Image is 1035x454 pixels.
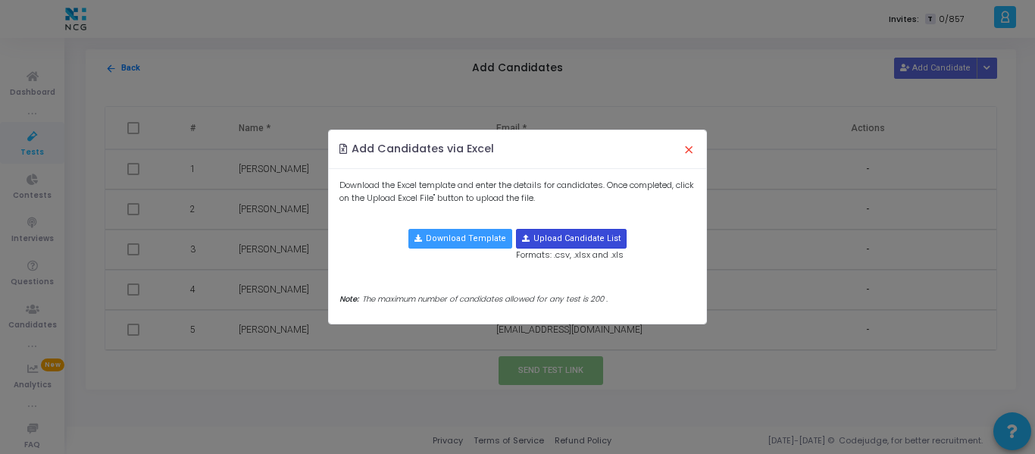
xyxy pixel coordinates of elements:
div: Formats: .csv, .xlsx and .xls [516,229,627,261]
span: Note: [339,293,358,305]
h4: Add Candidates via Excel [339,141,495,157]
p: Download the Excel template and enter the details for candidates. Once completed, click on the Up... [339,179,696,204]
button: Upload Candidate List [516,229,627,249]
button: Download Template [408,229,512,249]
button: Close [673,133,705,166]
span: The maximum number of candidates allowed for any test is 200 . [362,293,608,305]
